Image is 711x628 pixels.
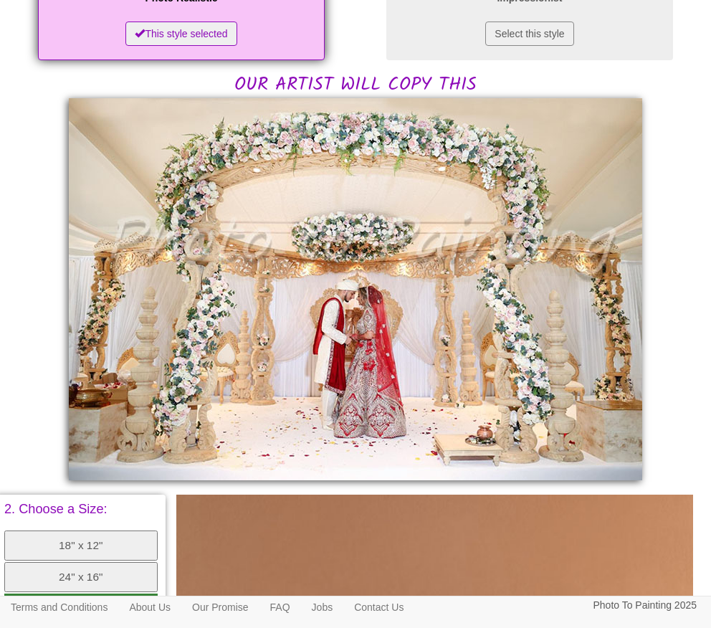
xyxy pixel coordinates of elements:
[343,596,414,618] a: Contact Us
[485,22,573,46] button: Select this style
[593,596,697,614] p: Photo To Painting 2025
[4,503,158,515] p: 2. Choose a Size:
[4,562,158,592] button: 24" x 16"
[69,98,642,480] img: Dylan, please would you:
[125,22,237,46] button: This style selected
[181,596,259,618] a: Our Promise
[4,531,158,561] button: 18" x 12"
[301,596,344,618] a: Jobs
[4,594,158,625] button: 30" x 20"
[118,596,181,618] a: About Us
[259,596,301,618] a: FAQ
